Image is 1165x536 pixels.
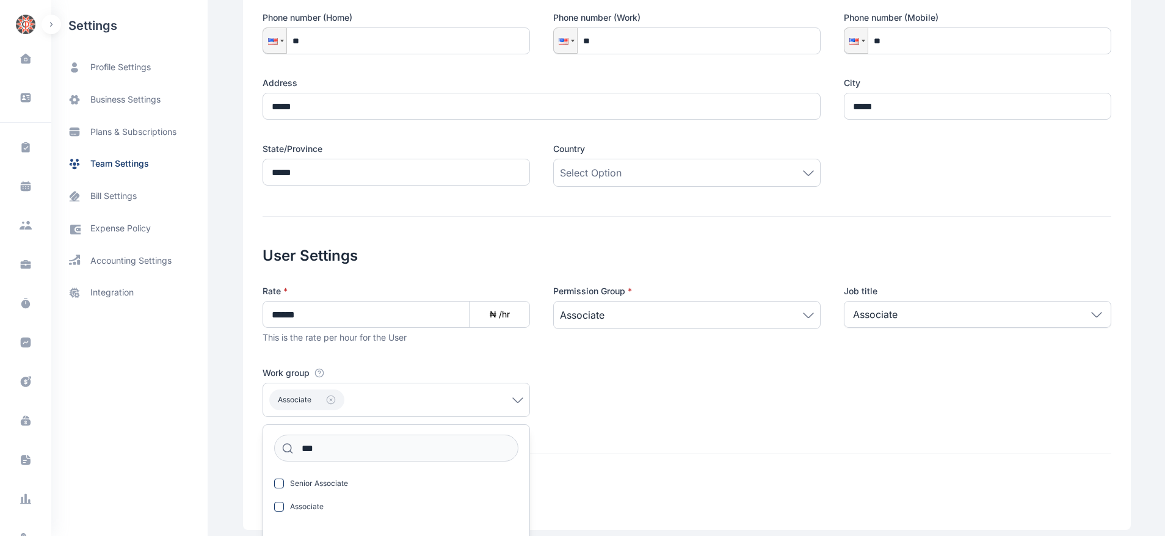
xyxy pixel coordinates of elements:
span: team settings [90,158,149,170]
label: Phone number (Home) [263,12,530,24]
span: integration [90,286,134,299]
span: profile settings [90,61,151,74]
label: Phone number (Work) [553,12,821,24]
span: Work group [263,367,310,379]
a: team settings [51,148,208,180]
a: profile settings [51,51,208,84]
span: Country [553,143,585,155]
span: Associate [290,502,324,512]
span: Select Option [560,165,622,180]
a: bill settings [51,180,208,212]
span: Senior Associate [290,479,348,488]
span: plans & subscriptions [90,126,176,138]
a: plans & subscriptions [51,116,208,148]
label: State/Province [263,143,530,155]
a: expense policy [51,212,208,245]
div: United States: + 1 [263,28,286,53]
div: United States: + 1 [554,28,577,53]
a: integration [51,277,208,309]
h2: User Settings [263,217,1111,266]
span: Associate [278,395,311,405]
label: Job title [844,285,1111,297]
a: accounting settings [51,245,208,277]
span: business settings [90,93,161,106]
label: Address [263,77,821,89]
div: United States: + 1 [844,28,868,53]
span: accounting settings [90,255,172,267]
span: Associate [560,308,604,322]
span: bill settings [90,190,137,203]
span: Permission Group [553,285,632,297]
label: Phone number (Mobile) [844,12,1111,24]
p: Associate [853,307,898,322]
button: Associate [269,389,344,410]
span: expense policy [90,222,151,235]
a: business settings [51,84,208,116]
div: ₦ /hr [470,301,530,328]
div: This is the rate per hour for the User [263,331,530,344]
label: City [844,77,1111,89]
label: Rate [263,285,530,297]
